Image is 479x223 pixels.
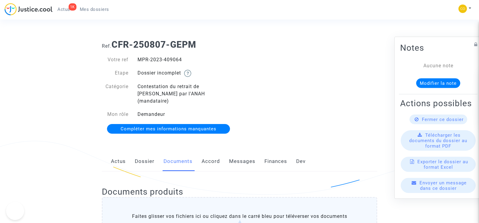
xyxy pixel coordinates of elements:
a: 1KActus [53,5,75,14]
a: Finances [264,151,287,171]
a: Messages [229,151,255,171]
div: 1K [69,3,76,11]
div: Etape [97,69,133,77]
div: Contestation du retrait de [PERSON_NAME] par l'ANAH (mandataire) [133,83,240,105]
img: jc-logo.svg [5,3,53,15]
span: Exporter le dossier au format Excel [417,159,468,170]
div: Votre ref [97,56,133,63]
iframe: Help Scout Beacon - Open [6,202,24,220]
div: Demandeur [133,111,240,118]
a: Dossier [135,151,154,171]
span: Envoyer un message dans ce dossier [419,180,467,191]
a: Actus [111,151,126,171]
a: Documents [163,151,193,171]
img: help.svg [184,70,191,77]
span: Télécharger les documents du dossier au format PDF [409,132,467,148]
span: Ref. [102,43,112,49]
div: Mon rôle [97,111,133,118]
h2: Notes [400,42,476,53]
h2: Documents produits [102,186,377,197]
span: Fermer ce dossier [422,116,464,122]
div: MPR-2023-409064 [133,56,240,63]
span: Mes dossiers [80,7,109,12]
button: Modifier la note [416,78,460,88]
div: Dossier incomplet [133,69,240,77]
a: Accord [202,151,220,171]
a: Dev [296,151,306,171]
a: Mes dossiers [75,5,114,14]
b: CFR-250807-GEPM [112,39,196,50]
div: Catégorie [97,83,133,105]
div: Aucune note [409,62,467,69]
span: Actus [57,7,70,12]
span: Compléter mes informations manquantes [121,126,216,132]
h2: Actions possibles [400,98,476,108]
img: 84a266a8493598cb3cce1313e02c3431 [458,5,467,13]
